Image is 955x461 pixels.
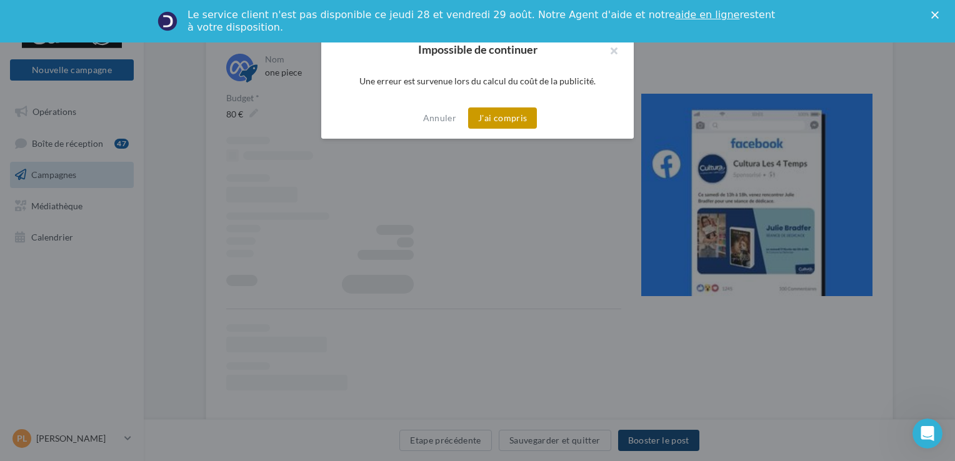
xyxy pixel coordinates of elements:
div: Fermer [931,11,944,19]
iframe: Intercom live chat [912,419,942,449]
button: J'ai compris [468,107,537,129]
div: Le service client n'est pas disponible ce jeudi 28 et vendredi 29 août. Notre Agent d'aide et not... [187,9,777,34]
div: Une erreur est survenue lors du calcul du coût de la publicité. [341,75,614,87]
button: Annuler [418,111,461,126]
img: Profile image for Service-Client [157,11,177,31]
a: aide en ligne [675,9,739,21]
h2: Impossible de continuer [341,44,614,55]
